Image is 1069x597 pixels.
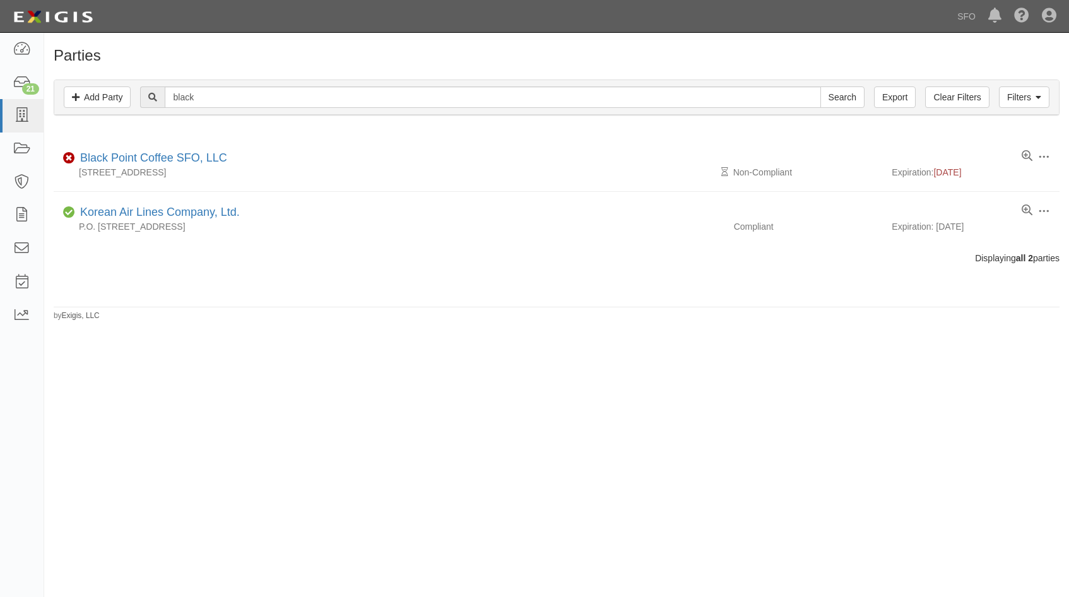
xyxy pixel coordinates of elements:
input: Search [165,86,820,108]
i: Non-Compliant [63,154,75,163]
div: Compliant [724,220,892,233]
a: Export [874,86,916,108]
div: Black Point Coffee SFO, LLC [75,150,227,167]
div: Expiration: [DATE] [892,220,1060,233]
a: Add Party [64,86,131,108]
span: [DATE] [933,167,961,177]
a: Filters [999,86,1049,108]
div: Displaying parties [44,252,1069,264]
input: Search [820,86,865,108]
a: Exigis, LLC [62,311,100,320]
a: View results summary [1022,204,1032,217]
b: all 2 [1016,253,1033,263]
div: Non-Compliant [724,166,892,179]
i: Help Center - Complianz [1014,9,1029,24]
small: by [54,310,100,321]
a: Korean Air Lines Company, Ltd. [80,206,240,218]
img: logo-5460c22ac91f19d4615b14bd174203de0afe785f0fc80cf4dbbc73dc1793850b.png [9,6,97,28]
div: [STREET_ADDRESS] [54,166,724,179]
div: Korean Air Lines Company, Ltd. [75,204,240,221]
a: View results summary [1022,150,1032,163]
i: Compliant [63,208,75,217]
div: 21 [22,83,39,95]
div: Expiration: [892,166,1060,179]
a: SFO [951,4,982,29]
a: Clear Filters [925,86,989,108]
h1: Parties [54,47,1060,64]
div: P.O. [STREET_ADDRESS] [54,220,724,233]
a: Black Point Coffee SFO, LLC [80,151,227,164]
i: Pending Review [721,168,728,177]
